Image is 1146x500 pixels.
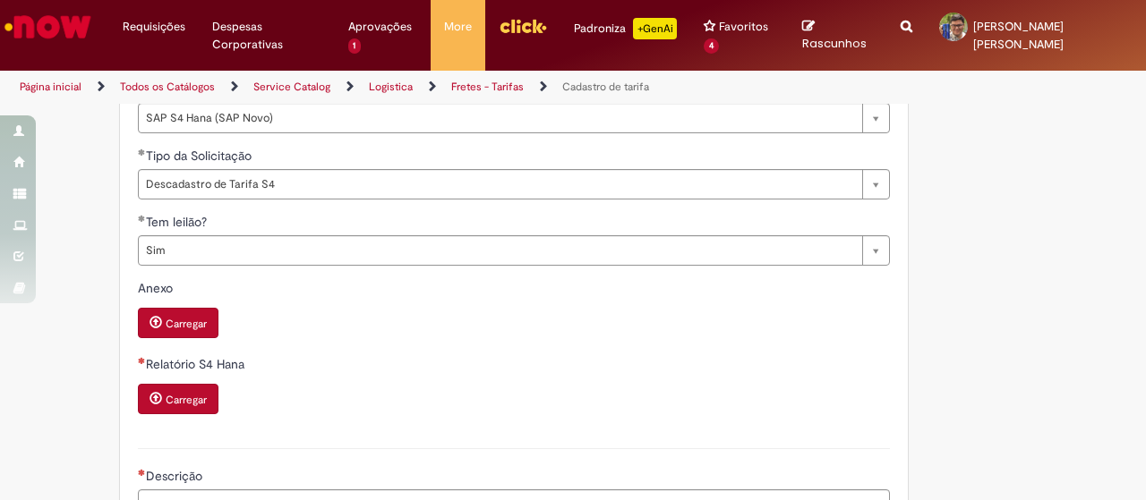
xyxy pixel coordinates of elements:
[138,308,218,338] button: Carregar anexo de Anexo
[146,148,255,164] span: Tipo da Solicitação
[146,214,210,230] span: Tem leilão?
[166,317,207,331] small: Carregar
[348,18,412,36] span: Aprovações
[704,38,719,54] span: 4
[138,215,146,222] span: Obrigatório Preenchido
[719,18,768,36] span: Favoritos
[138,357,146,364] span: Necessários
[20,80,81,94] a: Página inicial
[369,80,413,94] a: Logistica
[138,469,146,476] span: Necessários
[212,18,321,54] span: Despesas Corporativas
[120,80,215,94] a: Todos os Catálogos
[146,104,853,132] span: SAP S4 Hana (SAP Novo)
[138,148,146,156] span: Obrigatório Preenchido
[123,18,185,36] span: Requisições
[2,9,94,45] img: ServiceNow
[562,80,649,94] a: Cadastro de tarifa
[444,18,472,36] span: More
[499,13,547,39] img: click_logo_yellow_360x200.png
[451,80,524,94] a: Fretes - Tarifas
[13,71,750,104] ul: Trilhas de página
[633,18,677,39] p: +GenAi
[146,356,248,372] span: Relatório S4 Hana
[802,35,867,52] span: Rascunhos
[138,384,218,414] button: Carregar anexo de Relatório S4 Hana Required
[253,80,330,94] a: Service Catalog
[166,393,207,407] small: Carregar
[146,170,853,199] span: Descadastro de Tarifa S4
[574,18,677,39] div: Padroniza
[146,468,206,484] span: Descrição
[348,38,362,54] span: 1
[146,236,853,265] span: Sim
[973,19,1064,52] span: [PERSON_NAME] [PERSON_NAME]
[138,280,176,296] span: Anexo
[802,19,874,52] a: Rascunhos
